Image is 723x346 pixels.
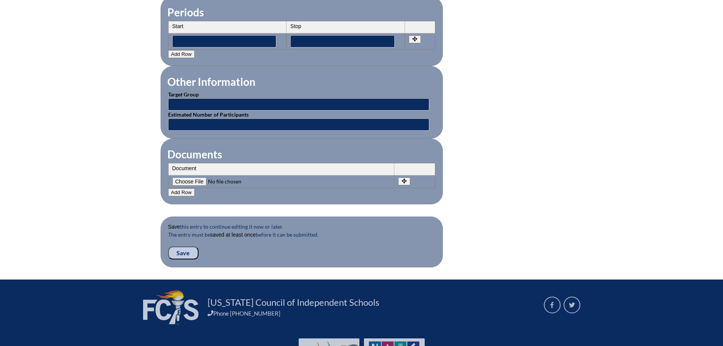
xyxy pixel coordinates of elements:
[167,75,256,88] legend: Other Information
[168,91,199,98] label: Target Group
[168,246,198,259] input: Save
[168,223,435,231] p: this entry to continue editing it now or later.
[168,224,180,230] b: Save
[210,232,256,238] b: saved at least once
[169,163,394,175] th: Document
[168,50,195,58] button: Add Row
[168,111,249,118] label: Estimated Number of Participants
[208,310,535,317] div: Phone [PHONE_NUMBER]
[168,231,435,246] p: The entry must be before it can be submitted.
[169,21,287,33] th: Start
[287,21,405,33] th: Stop
[205,296,382,308] a: [US_STATE] Council of Independent Schools
[167,148,223,161] legend: Documents
[168,188,195,196] button: Add Row
[167,6,205,19] legend: Periods
[143,290,198,324] img: FCIS_logo_white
